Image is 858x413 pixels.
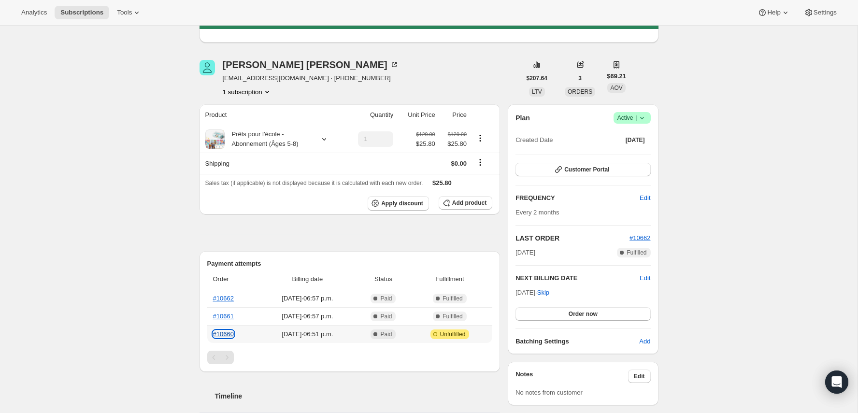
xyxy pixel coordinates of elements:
[472,133,488,143] button: Product actions
[207,259,493,269] h2: Payment attempts
[564,166,609,173] span: Customer Portal
[635,114,637,122] span: |
[515,135,553,145] span: Created Date
[440,330,466,338] span: Unfulfilled
[634,190,656,206] button: Edit
[55,6,109,19] button: Subscriptions
[432,179,452,186] span: $25.80
[261,312,354,321] span: [DATE] · 06:57 p.m.
[537,288,549,298] span: Skip
[205,129,225,149] img: product img
[15,6,53,19] button: Analytics
[814,9,837,16] span: Settings
[515,193,640,203] h2: FREQUENCY
[416,131,435,137] small: $129.00
[396,104,438,126] th: Unit Price
[60,9,103,16] span: Subscriptions
[515,233,629,243] h2: LAST ORDER
[633,334,656,349] button: Add
[515,370,628,383] h3: Notes
[532,88,542,95] span: LTV
[359,274,407,284] span: Status
[207,351,493,364] nav: Pagination
[640,273,650,283] button: Edit
[634,372,645,380] span: Edit
[452,199,486,207] span: Add product
[21,9,47,16] span: Analytics
[225,129,312,149] div: Prêts pour l'école - Abonnement (Âges 5-8)
[368,196,429,211] button: Apply discount
[448,131,467,137] small: $129.00
[416,139,435,149] span: $25.80
[515,209,559,216] span: Every 2 months
[515,113,530,123] h2: Plan
[515,248,535,257] span: [DATE]
[380,313,392,320] span: Paid
[515,389,583,396] span: No notes from customer
[627,249,646,256] span: Fulfilled
[223,73,399,83] span: [EMAIL_ADDRESS][DOMAIN_NAME] · [PHONE_NUMBER]
[117,9,132,16] span: Tools
[515,307,650,321] button: Order now
[515,289,549,296] span: [DATE] ·
[825,370,848,394] div: Open Intercom Messenger
[213,313,234,320] a: #10661
[578,74,582,82] span: 3
[200,104,345,126] th: Product
[261,274,354,284] span: Billing date
[752,6,796,19] button: Help
[572,71,587,85] button: 3
[451,160,467,167] span: $0.00
[344,104,396,126] th: Quantity
[569,310,598,318] span: Order now
[443,295,462,302] span: Fulfilled
[443,313,462,320] span: Fulfilled
[515,273,640,283] h2: NEXT BILLING DATE
[639,337,650,346] span: Add
[640,193,650,203] span: Edit
[261,294,354,303] span: [DATE] · 06:57 p.m.
[610,85,622,91] span: AOV
[261,329,354,339] span: [DATE] · 06:51 p.m.
[531,285,555,300] button: Skip
[617,113,647,123] span: Active
[380,330,392,338] span: Paid
[380,295,392,302] span: Paid
[207,269,258,290] th: Order
[215,391,500,401] h2: Timeline
[527,74,547,82] span: $207.64
[607,71,626,81] span: $69.21
[521,71,553,85] button: $207.64
[223,60,399,70] div: [PERSON_NAME] [PERSON_NAME]
[438,104,470,126] th: Price
[213,295,234,302] a: #10662
[767,9,780,16] span: Help
[223,87,272,97] button: Product actions
[472,157,488,168] button: Shipping actions
[413,274,486,284] span: Fulfillment
[200,153,345,174] th: Shipping
[111,6,147,19] button: Tools
[515,163,650,176] button: Customer Portal
[200,60,215,75] span: Maxime Levesque
[205,180,423,186] span: Sales tax (if applicable) is not displayed because it is calculated with each new order.
[213,330,234,338] a: #10660
[629,234,650,242] a: #10662
[628,370,651,383] button: Edit
[439,196,492,210] button: Add product
[798,6,843,19] button: Settings
[620,133,651,147] button: [DATE]
[629,233,650,243] button: #10662
[381,199,423,207] span: Apply discount
[626,136,645,144] span: [DATE]
[441,139,467,149] span: $25.80
[515,337,639,346] h6: Batching Settings
[568,88,592,95] span: ORDERS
